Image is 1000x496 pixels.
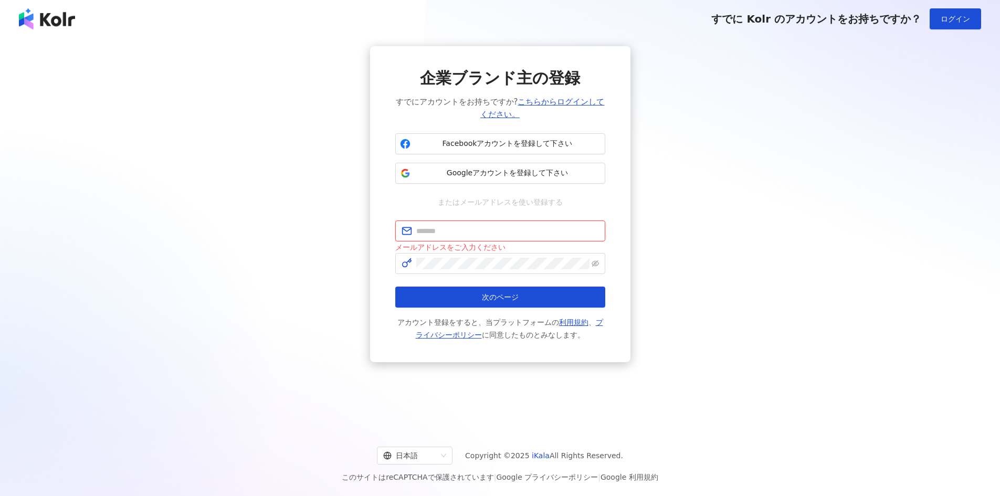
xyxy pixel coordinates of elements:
a: プライバシーポリシー [416,318,603,339]
button: 次のページ [395,287,605,308]
span: またはメールアドレスを使い登録する [430,196,570,208]
span: すでに Kolr のアカウントをお持ちですか？ [711,13,921,25]
span: このサイトはreCAPTCHAで保護されています [342,471,658,483]
button: Facebookアカウントを登録して下さい [395,133,605,154]
a: Google 利用規約 [601,473,658,481]
button: ログイン [930,8,981,29]
button: Googleアカウントを登録して下さい [395,163,605,184]
span: ログイン [941,15,970,23]
span: Facebookアカウントを登録して下さい [415,139,601,149]
a: Google プライバシーポリシー [496,473,598,481]
span: 次のページ [482,293,519,301]
span: Copyright © 2025 All Rights Reserved. [465,449,623,462]
span: アカウント登録をすると、当プラットフォームの 、 に同意したものとみなします。 [395,316,605,341]
span: すでにアカウントをお持ちですか? [395,96,605,121]
img: logo [19,8,75,29]
span: Googleアカウントを登録して下さい [415,168,601,178]
span: 企業ブランド主の登録 [420,67,580,89]
div: 日本語 [383,447,437,464]
span: eye-invisible [592,260,599,267]
span: | [494,473,497,481]
a: iKala [532,451,550,460]
span: | [598,473,601,481]
div: メールアドレスをご入力ください [395,241,605,253]
a: 利用規約 [559,318,588,326]
a: こちらからログインしてください。 [480,97,604,119]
